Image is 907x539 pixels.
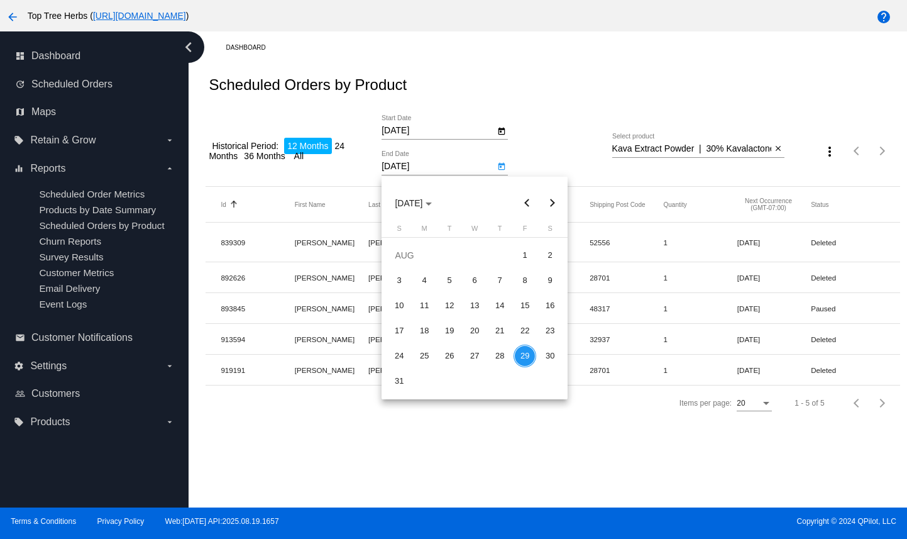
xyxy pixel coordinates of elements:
[512,225,537,237] th: Friday
[512,243,537,268] td: August 1, 2025
[463,269,486,292] div: 6
[437,225,462,237] th: Tuesday
[462,318,487,343] td: August 20, 2025
[514,244,536,267] div: 1
[462,343,487,369] td: August 27, 2025
[463,320,486,342] div: 20
[412,225,437,237] th: Monday
[539,191,564,216] button: Next month
[388,269,410,292] div: 3
[537,293,563,318] td: August 16, 2025
[512,343,537,369] td: August 29, 2025
[463,294,486,317] div: 13
[462,293,487,318] td: August 13, 2025
[387,225,412,237] th: Sunday
[487,225,512,237] th: Thursday
[385,191,442,216] button: Choose month and year
[388,320,410,342] div: 17
[512,318,537,343] td: August 22, 2025
[412,318,437,343] td: August 18, 2025
[438,294,461,317] div: 12
[537,225,563,237] th: Saturday
[488,294,511,317] div: 14
[487,343,512,369] td: August 28, 2025
[388,294,410,317] div: 10
[514,320,536,342] div: 22
[438,345,461,367] div: 26
[412,268,437,293] td: August 4, 2025
[487,268,512,293] td: August 7, 2025
[438,269,461,292] div: 5
[437,293,462,318] td: August 12, 2025
[413,320,436,342] div: 18
[514,269,536,292] div: 8
[539,244,561,267] div: 2
[462,268,487,293] td: August 6, 2025
[539,294,561,317] div: 16
[514,191,539,216] button: Previous month
[537,318,563,343] td: August 23, 2025
[395,198,432,208] span: [DATE]
[512,268,537,293] td: August 8, 2025
[413,294,436,317] div: 11
[413,345,436,367] div: 25
[438,320,461,342] div: 19
[437,318,462,343] td: August 19, 2025
[514,345,536,367] div: 29
[539,269,561,292] div: 9
[537,268,563,293] td: August 9, 2025
[412,343,437,369] td: August 25, 2025
[537,243,563,268] td: August 2, 2025
[537,343,563,369] td: August 30, 2025
[387,318,412,343] td: August 17, 2025
[388,370,410,392] div: 31
[387,343,412,369] td: August 24, 2025
[487,293,512,318] td: August 14, 2025
[462,225,487,237] th: Wednesday
[437,268,462,293] td: August 5, 2025
[488,320,511,342] div: 21
[487,318,512,343] td: August 21, 2025
[388,345,410,367] div: 24
[488,269,511,292] div: 7
[437,343,462,369] td: August 26, 2025
[514,294,536,317] div: 15
[413,269,436,292] div: 4
[387,293,412,318] td: August 10, 2025
[463,345,486,367] div: 27
[539,345,561,367] div: 30
[387,268,412,293] td: August 3, 2025
[488,345,511,367] div: 28
[512,293,537,318] td: August 15, 2025
[387,369,412,394] td: August 31, 2025
[412,293,437,318] td: August 11, 2025
[387,243,512,268] td: AUG
[539,320,561,342] div: 23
